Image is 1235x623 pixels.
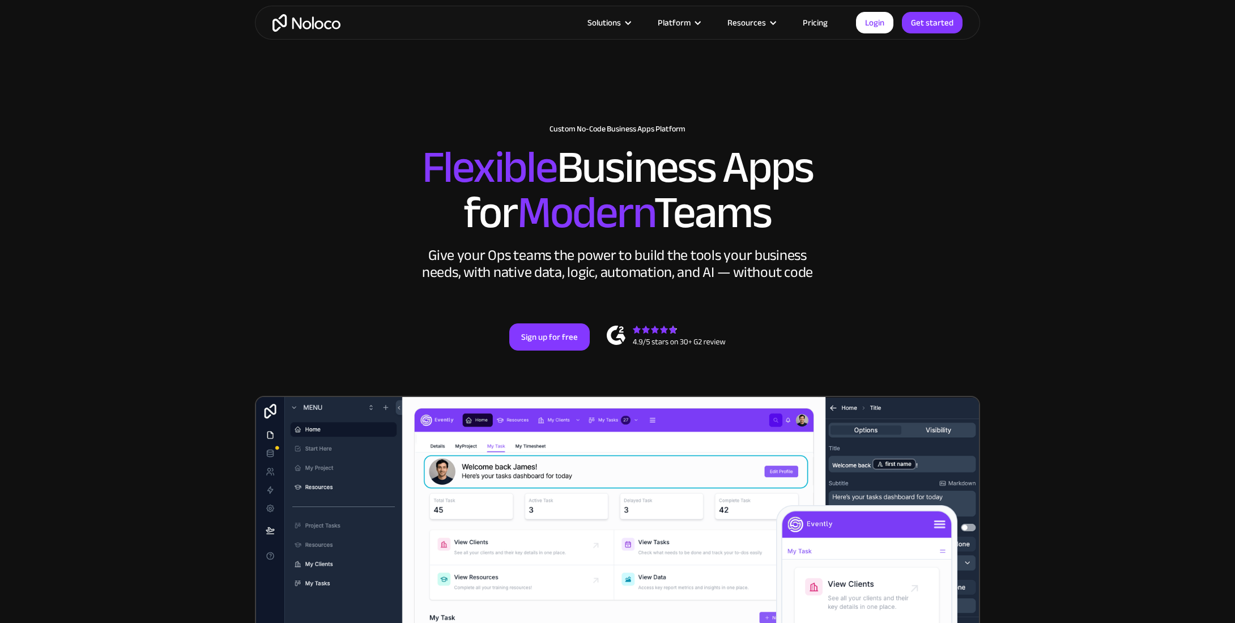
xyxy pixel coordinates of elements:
h1: Custom No-Code Business Apps Platform [266,125,969,134]
div: Platform [644,15,713,30]
div: Platform [658,15,691,30]
a: Sign up for free [509,323,590,351]
div: Solutions [587,15,621,30]
h2: Business Apps for Teams [266,145,969,236]
a: Pricing [789,15,842,30]
a: home [272,14,340,32]
span: Flexible [422,125,557,210]
a: Get started [902,12,963,33]
span: Modern [517,170,654,255]
div: Resources [713,15,789,30]
div: Resources [727,15,766,30]
a: Login [856,12,893,33]
div: Solutions [573,15,644,30]
div: Give your Ops teams the power to build the tools your business needs, with native data, logic, au... [419,247,816,281]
